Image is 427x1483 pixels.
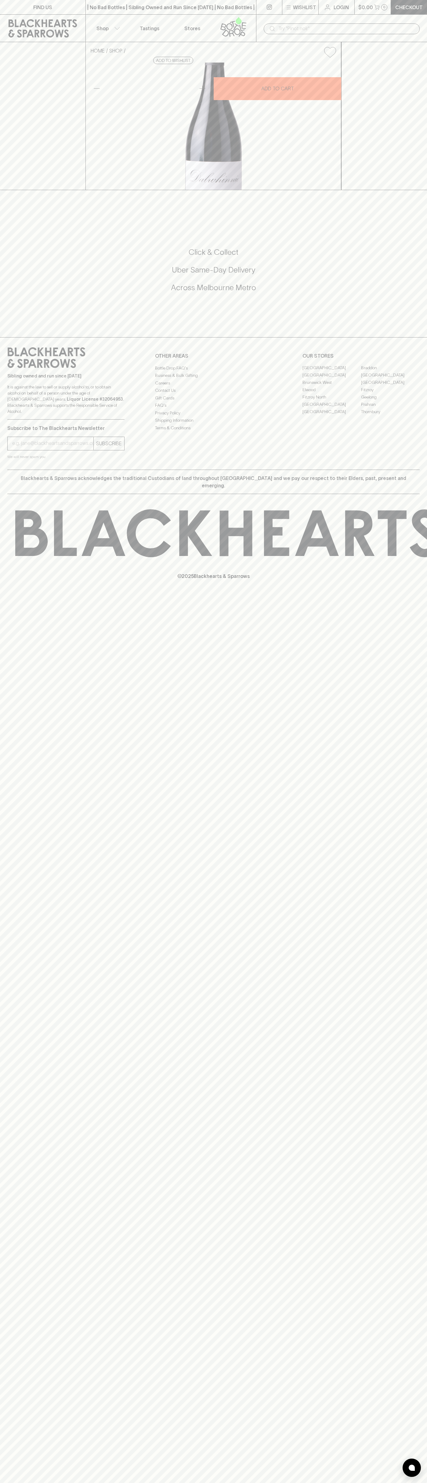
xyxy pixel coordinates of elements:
[140,25,159,32] p: Tastings
[86,15,128,42] button: Shop
[214,77,341,100] button: ADD TO CART
[7,223,420,325] div: Call to action block
[155,394,272,402] a: Gift Cards
[395,4,423,11] p: Checkout
[171,15,214,42] a: Stores
[361,372,420,379] a: [GEOGRAPHIC_DATA]
[293,4,316,11] p: Wishlist
[7,454,125,460] p: We will never spam you
[361,408,420,416] a: Thornbury
[94,437,124,450] button: SUBSCRIBE
[361,386,420,394] a: Fitzroy
[7,247,420,257] h5: Click & Collect
[96,440,122,447] p: SUBSCRIBE
[86,63,341,190] img: 36237.png
[302,386,361,394] a: Elwood
[155,424,272,431] a: Terms & Conditions
[334,4,349,11] p: Login
[302,364,361,372] a: [GEOGRAPHIC_DATA]
[7,424,125,432] p: Subscribe to The Blackhearts Newsletter
[12,474,415,489] p: Blackhearts & Sparrows acknowledges the traditional Custodians of land throughout [GEOGRAPHIC_DAT...
[91,48,105,53] a: HOME
[155,409,272,417] a: Privacy Policy
[33,4,52,11] p: FIND US
[361,394,420,401] a: Geelong
[302,408,361,416] a: [GEOGRAPHIC_DATA]
[155,364,272,372] a: Bottle Drop FAQ's
[155,379,272,387] a: Careers
[383,5,385,9] p: 0
[361,401,420,408] a: Prahran
[7,283,420,293] h5: Across Melbourne Metro
[155,387,272,394] a: Contact Us
[67,397,123,402] strong: Liquor License #32064953
[184,25,200,32] p: Stores
[12,438,93,448] input: e.g. jane@blackheartsandsparrows.com.au
[7,384,125,414] p: It is against the law to sell or supply alcohol to, or to obtain alcohol on behalf of a person un...
[361,364,420,372] a: Braddon
[155,352,272,359] p: OTHER AREAS
[302,372,361,379] a: [GEOGRAPHIC_DATA]
[302,379,361,386] a: Brunswick West
[261,85,294,92] p: ADD TO CART
[155,417,272,424] a: Shipping Information
[409,1465,415,1471] img: bubble-icon
[361,379,420,386] a: [GEOGRAPHIC_DATA]
[302,394,361,401] a: Fitzroy North
[278,24,415,34] input: Try "Pinot noir"
[302,401,361,408] a: [GEOGRAPHIC_DATA]
[358,4,373,11] p: $0.00
[109,48,122,53] a: SHOP
[128,15,171,42] a: Tastings
[7,373,125,379] p: Sibling owned and run since [DATE]
[155,402,272,409] a: FAQ's
[96,25,109,32] p: Shop
[153,57,193,64] button: Add to wishlist
[7,265,420,275] h5: Uber Same-Day Delivery
[302,352,420,359] p: OUR STORES
[322,45,338,60] button: Add to wishlist
[155,372,272,379] a: Business & Bulk Gifting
